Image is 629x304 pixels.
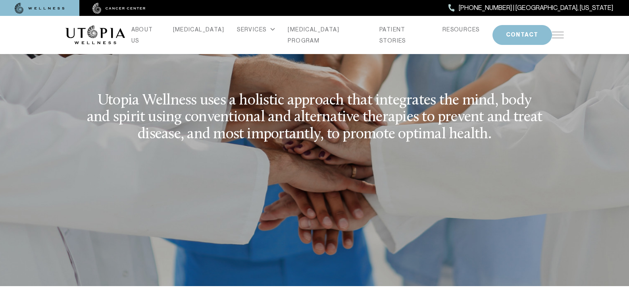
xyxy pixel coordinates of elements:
a: RESOURCES [442,24,480,35]
img: logo [65,25,125,45]
a: [PHONE_NUMBER] | [GEOGRAPHIC_DATA], [US_STATE] [448,3,613,13]
a: ABOUT US [131,24,160,46]
a: PATIENT STORIES [379,24,430,46]
a: [MEDICAL_DATA] [173,24,225,35]
img: cancer center [92,3,146,14]
span: [PHONE_NUMBER] | [GEOGRAPHIC_DATA], [US_STATE] [459,3,613,13]
button: CONTACT [492,25,552,45]
a: [MEDICAL_DATA] PROGRAM [288,24,367,46]
div: SERVICES [237,24,275,35]
img: icon-hamburger [552,32,564,38]
p: Utopia Wellness uses a holistic approach that integrates the mind, body and spirit using conventi... [87,74,542,162]
img: wellness [15,3,65,14]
